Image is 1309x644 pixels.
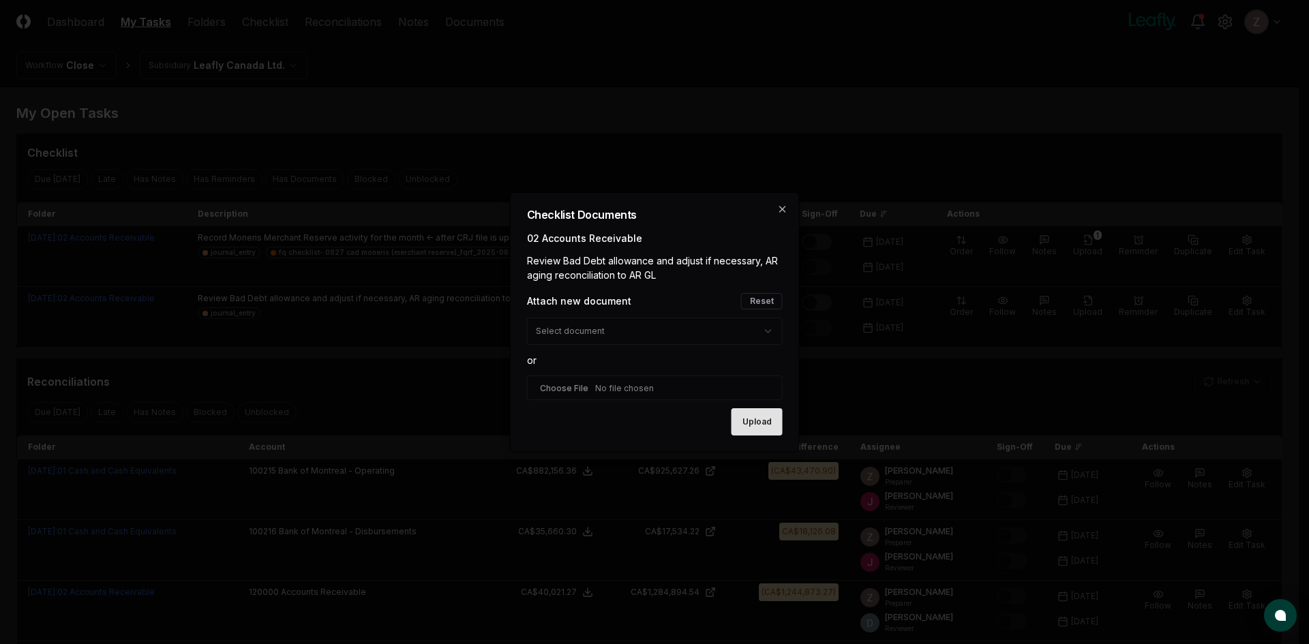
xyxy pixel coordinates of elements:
[527,209,783,220] h2: Checklist Documents
[527,254,783,282] div: Review Bad Debt allowance and adjust if necessary, AR aging reconciliation to AR GL
[732,408,783,435] button: Upload
[527,231,783,245] div: 02 Accounts Receivable
[741,293,783,309] button: Reset
[527,294,631,308] div: Attach new document
[527,353,783,367] div: or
